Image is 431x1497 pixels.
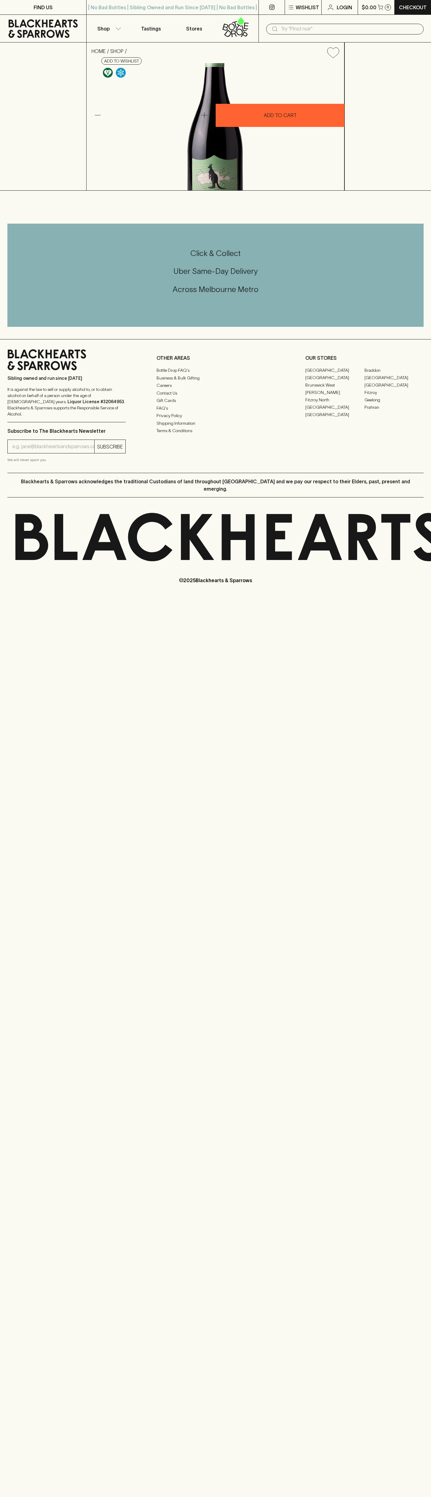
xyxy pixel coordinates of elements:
a: Privacy Policy [157,412,275,420]
p: FIND US [34,4,53,11]
a: Bottle Drop FAQ's [157,367,275,374]
p: OUR STORES [305,354,424,362]
h5: Click & Collect [7,248,424,258]
input: Try "Pinot noir" [281,24,419,34]
a: Brunswick West [305,381,364,389]
a: Business & Bulk Gifting [157,374,275,382]
a: [GEOGRAPHIC_DATA] [305,367,364,374]
a: SHOP [110,48,124,54]
p: Subscribe to The Blackhearts Newsletter [7,427,126,435]
p: 0 [387,6,389,9]
h5: Across Melbourne Metro [7,284,424,294]
img: 41212.png [87,63,344,190]
a: Prahran [364,404,424,411]
a: Contact Us [157,389,275,397]
img: Chilled Red [116,68,126,78]
a: Geelong [364,396,424,404]
a: Wonderful as is, but a slight chill will enhance the aromatics and give it a beautiful crunch. [114,66,127,79]
a: Terms & Conditions [157,427,275,435]
p: $0.00 [362,4,376,11]
p: ADD TO CART [264,112,297,119]
a: Careers [157,382,275,389]
p: It is against the law to sell or supply alcohol to, or to obtain alcohol on behalf of a person un... [7,386,126,417]
a: Shipping Information [157,420,275,427]
button: SUBSCRIBE [95,440,125,453]
a: [GEOGRAPHIC_DATA] [305,404,364,411]
a: [PERSON_NAME] [305,389,364,396]
h5: Uber Same-Day Delivery [7,266,424,276]
a: Braddon [364,367,424,374]
p: SUBSCRIBE [97,443,123,450]
div: Call to action block [7,224,424,327]
p: Tastings [141,25,161,32]
p: Shop [97,25,110,32]
button: Shop [87,15,130,42]
p: Blackhearts & Sparrows acknowledges the traditional Custodians of land throughout [GEOGRAPHIC_DAT... [12,478,419,493]
button: Add to wishlist [101,57,142,65]
p: Stores [186,25,202,32]
a: Gift Cards [157,397,275,404]
a: Stores [173,15,216,42]
p: Login [337,4,352,11]
p: Wishlist [296,4,319,11]
p: Checkout [399,4,427,11]
a: [GEOGRAPHIC_DATA] [364,374,424,381]
strong: Liquor License #32064953 [67,399,124,404]
p: Sibling owned and run since [DATE] [7,375,126,381]
a: Fitzroy [364,389,424,396]
p: OTHER AREAS [157,354,275,362]
input: e.g. jane@blackheartsandsparrows.com.au [12,442,94,452]
a: Tastings [129,15,173,42]
a: HOME [91,48,106,54]
a: FAQ's [157,404,275,412]
img: Vegan [103,68,113,78]
a: Fitzroy North [305,396,364,404]
a: [GEOGRAPHIC_DATA] [305,374,364,381]
p: We will never spam you [7,457,126,463]
a: [GEOGRAPHIC_DATA] [364,381,424,389]
a: [GEOGRAPHIC_DATA] [305,411,364,418]
a: Made without the use of any animal products. [101,66,114,79]
button: ADD TO CART [216,104,344,127]
button: Add to wishlist [325,45,342,61]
